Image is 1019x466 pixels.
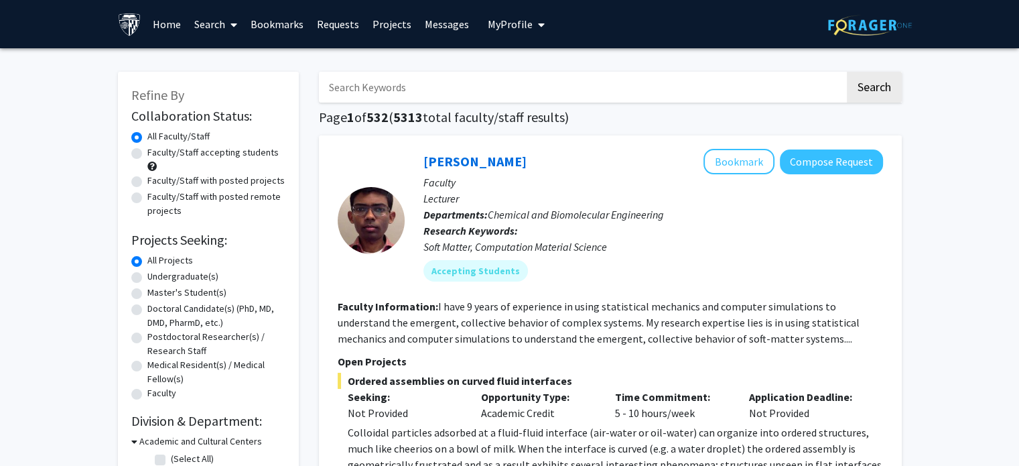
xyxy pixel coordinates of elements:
[147,253,193,268] label: All Projects
[131,108,285,124] h2: Collaboration Status:
[366,109,389,125] span: 532
[319,72,845,103] input: Search Keywords
[749,389,863,405] p: Application Deadline:
[348,389,462,405] p: Seeking:
[338,353,883,369] p: Open Projects
[118,13,141,36] img: Johns Hopkins University Logo
[146,1,188,48] a: Home
[147,190,285,218] label: Faculty/Staff with posted remote projects
[188,1,244,48] a: Search
[338,373,883,389] span: Ordered assemblies on curved fluid interfaces
[338,300,438,313] b: Faculty Information:
[10,406,57,456] iframe: Chat
[147,330,285,358] label: Postdoctoral Researcher(s) / Research Staff
[131,232,285,248] h2: Projects Seeking:
[423,190,883,207] p: Lecturer
[319,109,902,125] h1: Page of ( total faculty/staff results)
[147,129,210,143] label: All Faculty/Staff
[147,145,279,160] label: Faculty/Staff accepting students
[423,239,883,255] div: Soft Matter, Computation Material Science
[423,260,528,282] mat-chip: Accepting Students
[423,174,883,190] p: Faculty
[739,389,873,421] div: Not Provided
[348,405,462,421] div: Not Provided
[338,300,860,345] fg-read-more: I have 9 years of experience in using statistical mechanics and computer simulations to understan...
[131,413,285,429] h2: Division & Department:
[139,434,262,449] h3: Academic and Cultural Centers
[418,1,476,48] a: Messages
[488,17,533,31] span: My Profile
[471,389,605,421] div: Academic Credit
[703,149,774,174] button: Add John Edison to Bookmarks
[244,1,310,48] a: Bookmarks
[828,15,912,36] img: ForagerOne Logo
[310,1,366,48] a: Requests
[488,208,664,221] span: Chemical and Biomolecular Engineering
[147,302,285,330] label: Doctoral Candidate(s) (PhD, MD, DMD, PharmD, etc.)
[147,270,218,284] label: Undergraduate(s)
[615,389,729,405] p: Time Commitment:
[171,452,214,466] label: (Select All)
[423,153,527,170] a: [PERSON_NAME]
[147,174,285,188] label: Faculty/Staff with posted projects
[605,389,739,421] div: 5 - 10 hours/week
[147,286,226,300] label: Master's Student(s)
[847,72,902,103] button: Search
[347,109,354,125] span: 1
[131,86,184,103] span: Refine By
[423,208,488,221] b: Departments:
[423,224,518,237] b: Research Keywords:
[393,109,423,125] span: 5313
[147,386,176,400] label: Faculty
[147,358,285,386] label: Medical Resident(s) / Medical Fellow(s)
[780,150,883,174] button: Compose Request to John Edison
[366,1,418,48] a: Projects
[481,389,595,405] p: Opportunity Type:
